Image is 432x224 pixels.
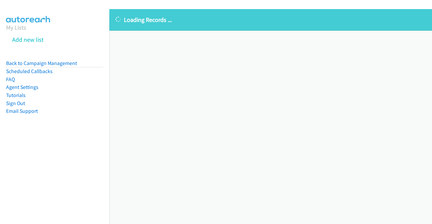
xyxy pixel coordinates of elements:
a: Back to Campaign Management [6,60,77,66]
a: Tutorials [6,92,26,98]
a: My Lists [6,24,26,31]
a: Sign Out [6,100,25,106]
a: Agent Settings [6,84,38,90]
a: Email Support [6,108,38,114]
a: Scheduled Callbacks [6,68,53,74]
a: FAQ [6,76,15,83]
a: Add new list [12,36,44,43]
p: Loading Records ... [115,15,426,24]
